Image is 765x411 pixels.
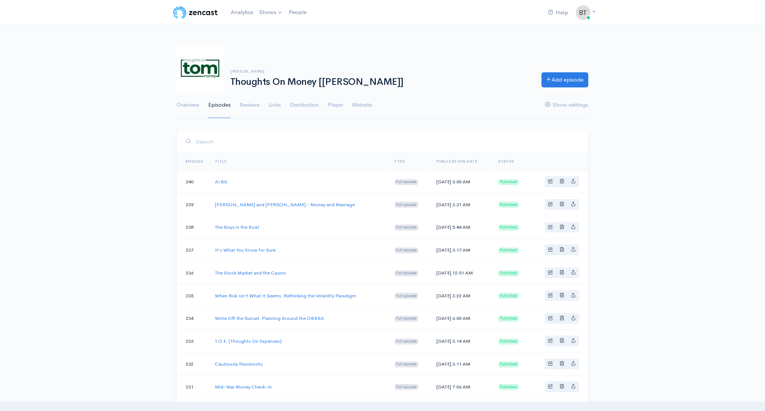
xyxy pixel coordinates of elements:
span: Full episode [395,339,419,345]
td: 231 [177,375,209,398]
img: ... [576,5,591,20]
a: Publication date [436,159,477,164]
div: Basic example [545,359,579,369]
span: Full episode [395,248,419,253]
span: Full episode [395,225,419,231]
span: Full episode [395,316,419,322]
div: Basic example [545,336,579,346]
a: [PERSON_NAME] and [PERSON_NAME] - Money and Marriage [215,201,355,208]
td: [DATE] 12:01 AM [430,262,493,284]
div: Basic example [545,313,579,324]
span: Published [498,202,519,208]
a: Website [352,92,372,118]
span: Published [498,339,519,345]
input: Search [196,134,579,149]
span: Full episode [395,362,419,367]
td: [DATE] 3:11 AM [430,353,493,376]
td: 239 [177,193,209,216]
a: Links [268,92,281,118]
a: Show settings [545,92,589,118]
span: Full episode [395,270,419,276]
td: [DATE] 3:14 AM [430,330,493,353]
a: Player [327,92,343,118]
div: Basic example [545,222,579,233]
div: Basic example [545,381,579,392]
h6: [PERSON_NAME] [230,69,533,73]
a: Add episode [542,72,589,87]
div: Basic example [545,290,579,301]
a: Write Off the Sunset: Planning Around the OBBBA [215,315,325,321]
td: [DATE] 5:44 AM [430,216,493,239]
a: Mid-Year Money Check-In [215,384,272,390]
a: AI BS [215,179,227,185]
td: 237 [177,239,209,262]
span: Published [498,179,519,185]
td: 233 [177,330,209,353]
a: The Boys in the Boat [215,224,260,230]
a: Cautiously Pessimistic [215,361,263,367]
a: The Stock Market and the Casino [215,270,287,276]
span: Full episode [395,384,419,390]
a: Distribution [290,92,319,118]
td: 240 [177,170,209,193]
span: Published [498,225,519,231]
a: Episodes [208,92,231,118]
a: Help [545,5,572,21]
a: Title [215,159,227,164]
td: 236 [177,262,209,284]
a: When Risk Isn’t What It Seems: Rethinking the Volatility Paradigm [215,293,356,299]
span: Published [498,293,519,299]
span: Published [498,270,519,276]
div: Basic example [545,199,579,210]
div: Basic example [545,267,579,278]
td: 238 [177,216,209,239]
a: T.O.E. (Thoughts On Expenses) [215,338,282,344]
td: [DATE] 7:06 AM [430,375,493,398]
span: Full episode [395,202,419,208]
a: Overview [176,92,199,118]
div: Basic example [545,245,579,255]
a: Analytics [228,4,256,20]
td: [DATE] 6:00 AM [430,307,493,330]
a: It's What You Know for Sure... [215,247,280,253]
span: Full episode [395,293,419,299]
span: Published [498,362,519,367]
span: Published [498,248,519,253]
a: Type [395,159,405,164]
span: Status [498,159,514,164]
div: Basic example [545,176,579,187]
td: [DATE] 3:00 AM [430,170,493,193]
span: Published [498,316,519,322]
span: Full episode [395,179,419,185]
td: [DATE] 3:22 AM [430,284,493,307]
td: [DATE] 3:17 AM [430,239,493,262]
a: Episode [186,159,203,164]
td: 234 [177,307,209,330]
td: 232 [177,353,209,376]
h1: Thoughts On Money [[PERSON_NAME]] [230,77,533,87]
a: People [286,4,309,20]
td: 235 [177,284,209,307]
span: Published [498,384,519,390]
td: [DATE] 3:31 AM [430,193,493,216]
a: Shows [256,4,286,21]
img: ZenCast Logo [172,5,219,20]
a: Reviews [240,92,260,118]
